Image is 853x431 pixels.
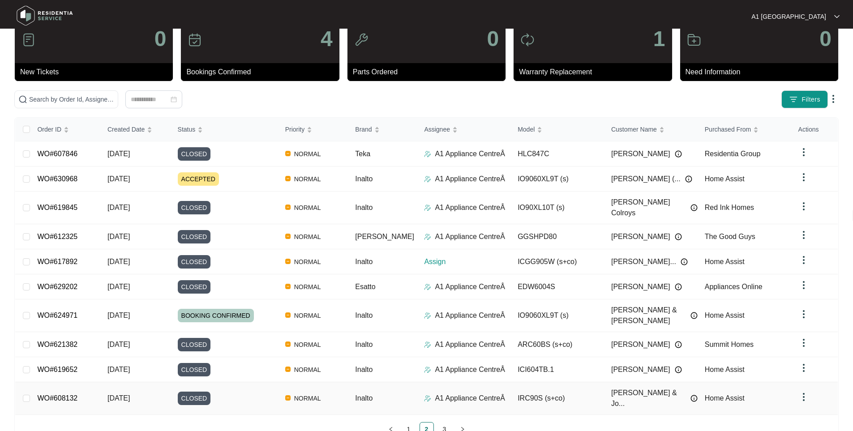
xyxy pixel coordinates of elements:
td: EDW6004S [510,274,604,299]
img: Info icon [685,175,692,183]
a: WO#621382 [37,341,77,348]
span: CLOSED [178,280,211,294]
p: A1 Appliance CentreÂ [435,149,505,159]
p: A1 Appliance CentreÂ [435,339,505,350]
span: NORMAL [291,339,325,350]
span: Filters [802,95,820,104]
p: 0 [487,28,499,50]
td: IRC90S (s+co) [510,382,604,415]
img: Vercel Logo [285,367,291,372]
input: Search by Order Id, Assignee Name, Customer Name, Brand and Model [29,94,114,104]
button: filter iconFilters [781,90,828,108]
img: Assigner Icon [424,150,431,158]
span: Inalto [355,175,373,183]
p: Assign [424,256,510,267]
span: CLOSED [178,201,211,214]
img: Assigner Icon [424,312,431,319]
a: WO#607846 [37,150,77,158]
img: icon [520,33,535,47]
img: Vercel Logo [285,176,291,181]
p: A1 Appliance CentreÂ [435,174,505,184]
span: NORMAL [291,231,325,242]
span: NORMAL [291,202,325,213]
th: Brand [348,118,417,141]
img: dropdown arrow [798,230,809,240]
img: Assigner Icon [424,283,431,290]
img: Info icon [690,312,698,319]
img: Assigner Icon [424,366,431,373]
span: NORMAL [291,256,325,267]
span: [DATE] [107,175,130,183]
span: Assignee [424,124,450,134]
td: ICI604TB.1 [510,357,604,382]
span: Inalto [355,312,373,319]
img: Info icon [690,204,698,211]
span: CLOSED [178,363,211,376]
p: Parts Ordered [353,67,506,77]
a: WO#617892 [37,258,77,265]
span: [PERSON_NAME] [611,339,670,350]
img: icon [21,33,36,47]
th: Assignee [417,118,510,141]
span: [DATE] [107,312,130,319]
span: Home Assist [705,394,745,402]
span: Priority [285,124,305,134]
img: icon [188,33,202,47]
td: GGSHPD80 [510,224,604,249]
th: Actions [791,118,838,141]
p: New Tickets [20,67,173,77]
span: Home Assist [705,312,745,319]
img: Info icon [675,283,682,290]
img: dropdown arrow [798,201,809,212]
span: [PERSON_NAME] [611,149,670,159]
img: Info icon [681,258,688,265]
span: Inalto [355,366,373,373]
span: [DATE] [107,233,130,240]
p: 0 [819,28,832,50]
th: Status [171,118,278,141]
span: CLOSED [178,392,211,405]
img: Info icon [675,233,682,240]
img: dropdown arrow [798,147,809,158]
span: BOOKING CONFIRMED [178,309,254,322]
span: [DATE] [107,150,130,158]
span: CLOSED [178,147,211,161]
span: Appliances Online [705,283,763,290]
span: Brand [355,124,372,134]
img: icon [687,33,701,47]
span: Model [518,124,535,134]
p: A1 Appliance CentreÂ [435,231,505,242]
span: NORMAL [291,174,325,184]
img: Assigner Icon [424,233,431,240]
p: A1 Appliance CentreÂ [435,202,505,213]
span: [DATE] [107,204,130,211]
td: IO90XL10T (s) [510,192,604,224]
p: 1 [653,28,665,50]
img: residentia service logo [13,2,76,29]
span: [PERSON_NAME] [611,282,670,292]
img: Vercel Logo [285,234,291,239]
p: Need Information [686,67,838,77]
span: Inalto [355,258,373,265]
span: The Good Guys [705,233,755,240]
img: dropdown arrow [798,172,809,183]
img: dropdown arrow [828,94,839,104]
a: WO#619652 [37,366,77,373]
p: Bookings Confirmed [186,67,339,77]
p: A1 [GEOGRAPHIC_DATA] [751,12,826,21]
span: NORMAL [291,310,325,321]
img: dropdown arrow [834,14,840,19]
img: dropdown arrow [798,363,809,373]
td: HLC847C [510,141,604,166]
span: Status [178,124,196,134]
p: A1 Appliance CentreÂ [435,364,505,375]
span: NORMAL [291,149,325,159]
span: Summit Homes [705,341,754,348]
span: Esatto [355,283,375,290]
img: Info icon [675,150,682,158]
span: [PERSON_NAME] Colroys [611,197,686,218]
img: dropdown arrow [798,255,809,265]
td: IO9060XL9T (s) [510,299,604,332]
img: Info icon [690,395,698,402]
td: ICGG905W (s+co) [510,249,604,274]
